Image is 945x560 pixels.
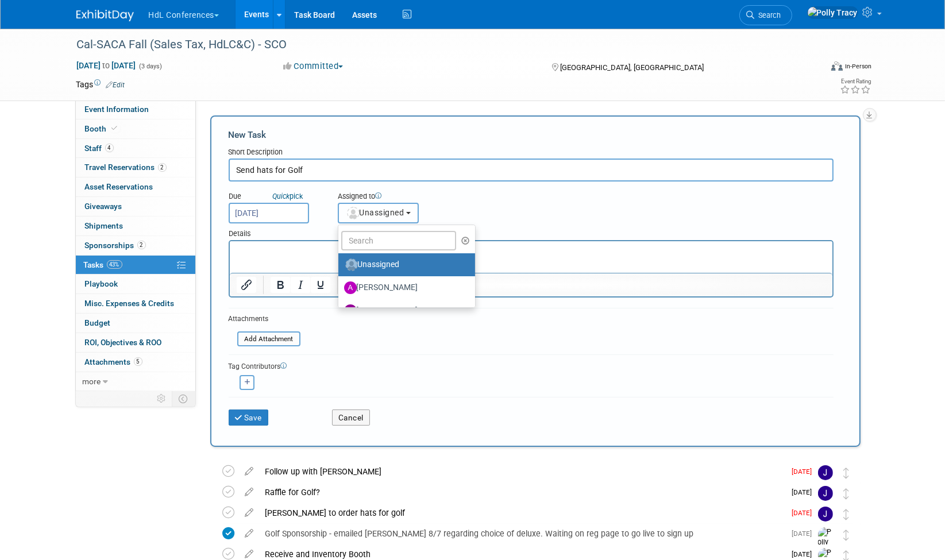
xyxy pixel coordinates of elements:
[560,63,704,72] span: [GEOGRAPHIC_DATA], [GEOGRAPHIC_DATA]
[344,279,464,297] label: [PERSON_NAME]
[76,100,195,119] a: Event Information
[344,302,464,320] label: [PERSON_NAME]
[230,241,832,273] iframe: Rich Text Area
[76,372,195,391] a: more
[85,338,162,347] span: ROI, Objectives & ROO
[273,192,290,200] i: Quick
[755,11,781,20] span: Search
[844,530,850,540] i: Move task
[85,279,118,288] span: Playbook
[818,465,833,480] img: Johnny Nguyen
[229,147,834,159] div: Short Description
[76,217,195,235] a: Shipments
[260,482,785,502] div: Raffle for Golf?
[229,159,834,181] input: Name of task or a short description
[344,281,357,294] img: A.jpg
[279,60,348,72] button: Committed
[134,357,142,366] span: 5
[112,125,118,132] i: Booth reservation complete
[229,223,834,240] div: Details
[76,158,195,177] a: Travel Reservations2
[76,177,195,196] a: Asset Reservations
[85,221,124,230] span: Shipments
[754,60,872,77] div: Event Format
[792,488,818,496] span: [DATE]
[240,528,260,539] a: edit
[158,163,167,172] span: 2
[818,527,835,558] img: Polly Tracy
[137,241,146,249] span: 2
[76,139,195,158] a: Staff4
[229,191,321,203] div: Due
[85,357,142,366] span: Attachments
[76,333,195,352] a: ROI, Objectives & ROO
[76,275,195,293] a: Playbook
[807,6,858,19] img: Polly Tracy
[237,277,256,293] button: Insert/edit link
[844,468,850,478] i: Move task
[344,256,464,274] label: Unassigned
[229,203,309,223] input: Due Date
[85,299,175,308] span: Misc. Expenses & Credits
[831,61,843,71] img: Format-Inperson.png
[76,256,195,275] a: Tasks43%
[240,549,260,559] a: edit
[85,105,149,114] span: Event Information
[76,294,195,313] a: Misc. Expenses & Credits
[76,314,195,333] a: Budget
[76,79,125,90] td: Tags
[332,410,370,426] button: Cancel
[106,81,125,89] a: Edit
[341,231,456,250] input: Search
[83,377,101,386] span: more
[240,466,260,477] a: edit
[310,277,330,293] button: Underline
[344,304,357,317] img: B.jpg
[76,119,195,138] a: Booth
[818,486,833,501] img: Johnny Nguyen
[138,63,163,70] span: (3 days)
[101,61,112,70] span: to
[792,530,818,538] span: [DATE]
[229,360,834,372] div: Tag Contributors
[76,236,195,255] a: Sponsorships2
[229,314,300,324] div: Attachments
[84,260,122,269] span: Tasks
[76,10,134,21] img: ExhibitDay
[172,391,195,406] td: Toggle Event Tabs
[290,277,310,293] button: Italic
[76,197,195,216] a: Giveaways
[260,524,785,543] div: Golf Sponsorship - emailed [PERSON_NAME] 8/7 regarding choice of deluxe. Waiting on reg page to g...
[338,203,419,223] button: Unassigned
[792,509,818,517] span: [DATE]
[107,260,122,269] span: 43%
[840,79,871,84] div: Event Rating
[76,60,137,71] span: [DATE] [DATE]
[739,5,792,25] a: Search
[240,487,260,497] a: edit
[85,182,153,191] span: Asset Reservations
[85,163,167,172] span: Travel Reservations
[792,550,818,558] span: [DATE]
[240,508,260,518] a: edit
[76,353,195,372] a: Attachments5
[338,191,476,203] div: Assigned to
[844,62,871,71] div: In-Person
[229,129,834,141] div: New Task
[792,468,818,476] span: [DATE]
[85,318,111,327] span: Budget
[260,503,785,523] div: [PERSON_NAME] to order hats for golf
[105,144,114,152] span: 4
[85,241,146,250] span: Sponsorships
[346,208,404,217] span: Unassigned
[818,507,833,522] img: Johnny Nguyen
[271,191,306,201] a: Quickpick
[844,509,850,520] i: Move task
[85,144,114,153] span: Staff
[345,258,358,271] img: Unassigned-User-Icon.png
[152,391,172,406] td: Personalize Event Tab Strip
[73,34,804,55] div: Cal-SACA Fall (Sales Tax, HdLC&C) - SCO
[229,410,269,426] button: Save
[85,124,120,133] span: Booth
